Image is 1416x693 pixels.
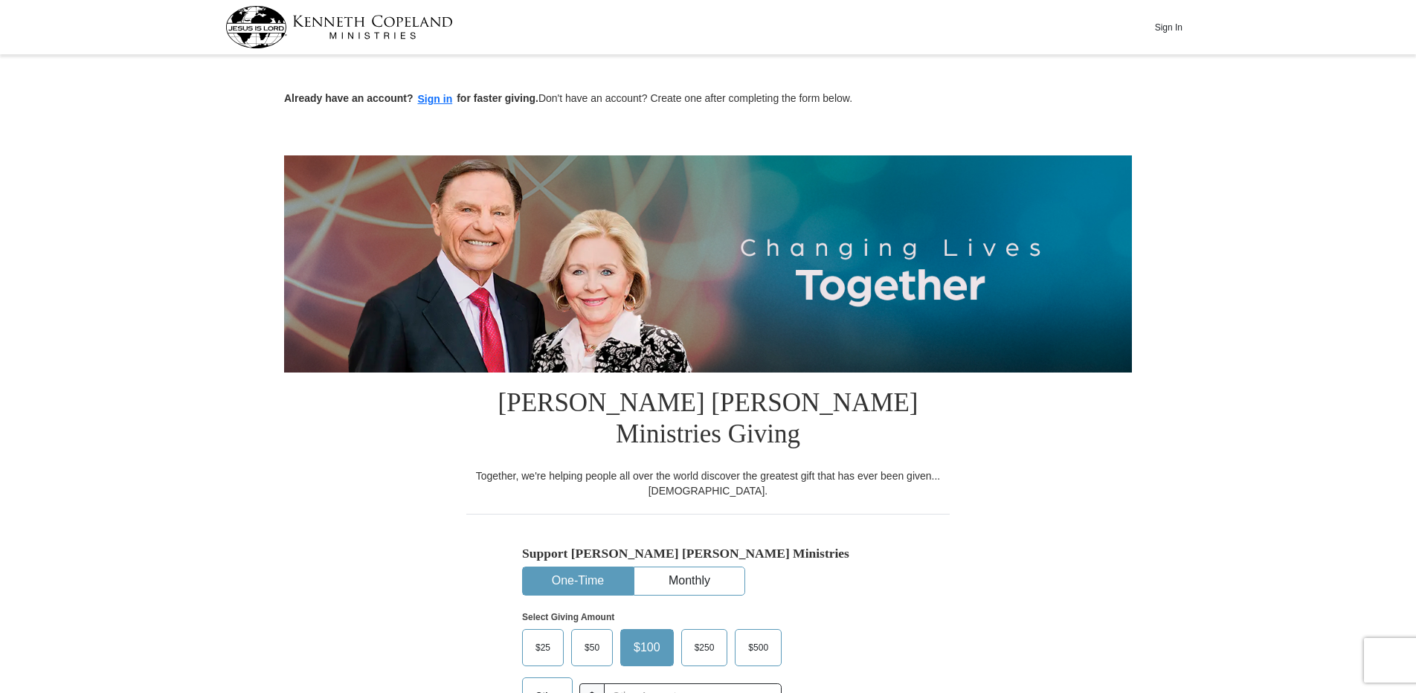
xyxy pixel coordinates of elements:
p: Don't have an account? Create one after completing the form below. [284,91,1132,108]
span: $50 [577,636,607,659]
span: $25 [528,636,558,659]
div: Together, we're helping people all over the world discover the greatest gift that has ever been g... [466,468,950,498]
span: $500 [741,636,776,659]
button: One-Time [523,567,633,595]
strong: Already have an account? for faster giving. [284,92,538,104]
button: Sign in [413,91,457,108]
span: $100 [626,636,668,659]
span: $250 [687,636,722,659]
h5: Support [PERSON_NAME] [PERSON_NAME] Ministries [522,546,894,561]
strong: Select Giving Amount [522,612,614,622]
button: Monthly [634,567,744,595]
h1: [PERSON_NAME] [PERSON_NAME] Ministries Giving [466,373,950,468]
img: kcm-header-logo.svg [225,6,453,48]
button: Sign In [1146,16,1191,39]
